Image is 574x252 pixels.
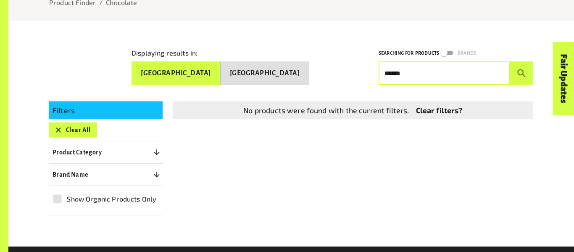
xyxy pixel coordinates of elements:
button: [GEOGRAPHIC_DATA] [221,61,309,85]
p: Displaying results in: [132,48,197,58]
button: Product Category [49,145,163,160]
p: Searching for [379,49,413,57]
p: No products were found with the current filters. [243,105,409,116]
button: [GEOGRAPHIC_DATA] [132,61,221,85]
p: Filters [53,105,159,116]
p: Product Category [53,147,102,157]
p: Brands [458,49,476,57]
a: Clear filters? [416,105,463,116]
p: Products [415,49,439,57]
button: Clear All [49,122,97,138]
span: Show Organic Products Only [67,194,156,204]
p: Brand Name [53,170,89,180]
button: Brand Name [49,167,163,182]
